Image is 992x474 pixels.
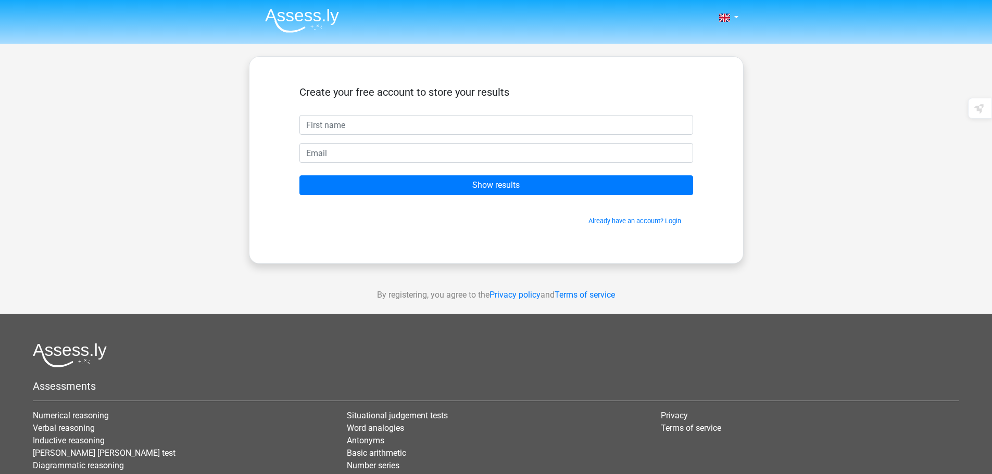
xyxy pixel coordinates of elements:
[33,435,105,445] a: Inductive reasoning
[347,423,404,433] a: Word analogies
[33,448,175,458] a: [PERSON_NAME] [PERSON_NAME] test
[661,423,721,433] a: Terms of service
[33,423,95,433] a: Verbal reasoning
[661,411,688,420] a: Privacy
[33,411,109,420] a: Numerical reasoning
[347,411,448,420] a: Situational judgement tests
[347,448,406,458] a: Basic arithmetic
[588,217,681,225] a: Already have an account? Login
[265,8,339,33] img: Assessly
[489,290,541,300] a: Privacy policy
[299,86,693,98] h5: Create your free account to store your results
[299,175,693,195] input: Show results
[347,435,384,445] a: Antonyms
[555,290,615,300] a: Terms of service
[33,343,107,367] img: Assessly logo
[33,380,959,392] h5: Assessments
[33,460,124,470] a: Diagrammatic reasoning
[347,460,399,470] a: Number series
[299,143,693,163] input: Email
[299,115,693,135] input: First name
